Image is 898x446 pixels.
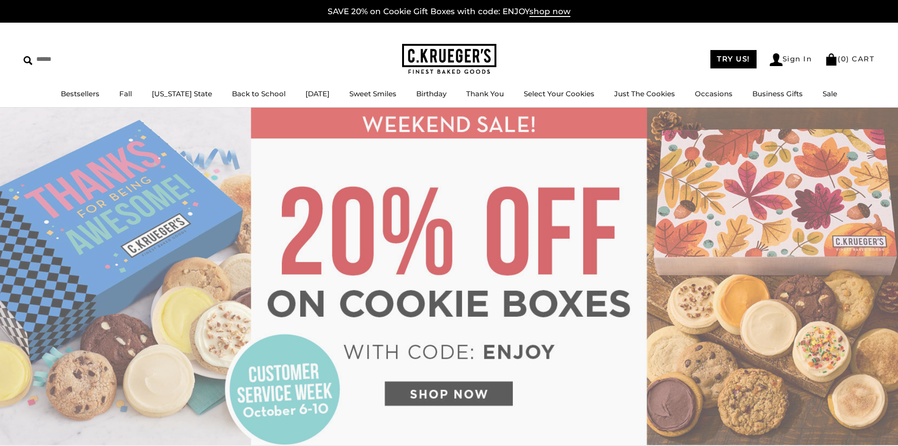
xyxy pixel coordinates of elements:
a: Bestsellers [61,89,99,98]
a: [US_STATE] State [152,89,212,98]
a: TRY US! [710,50,757,68]
a: Back to School [232,89,286,98]
a: Sweet Smiles [349,89,396,98]
img: Account [770,53,783,66]
span: shop now [529,7,570,17]
a: Occasions [695,89,733,98]
span: 0 [841,54,847,63]
a: Just The Cookies [614,89,675,98]
img: C.KRUEGER'S [402,44,496,75]
a: Sign In [770,53,812,66]
input: Search [24,52,136,67]
a: SAVE 20% on Cookie Gift Boxes with code: ENJOYshop now [328,7,570,17]
a: [DATE] [305,89,330,98]
a: Birthday [416,89,446,98]
a: Fall [119,89,132,98]
a: Select Your Cookies [524,89,594,98]
a: Sale [823,89,837,98]
img: Search [24,56,33,65]
a: Thank You [466,89,504,98]
a: Business Gifts [752,89,803,98]
img: Bag [825,53,838,66]
a: (0) CART [825,54,874,63]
